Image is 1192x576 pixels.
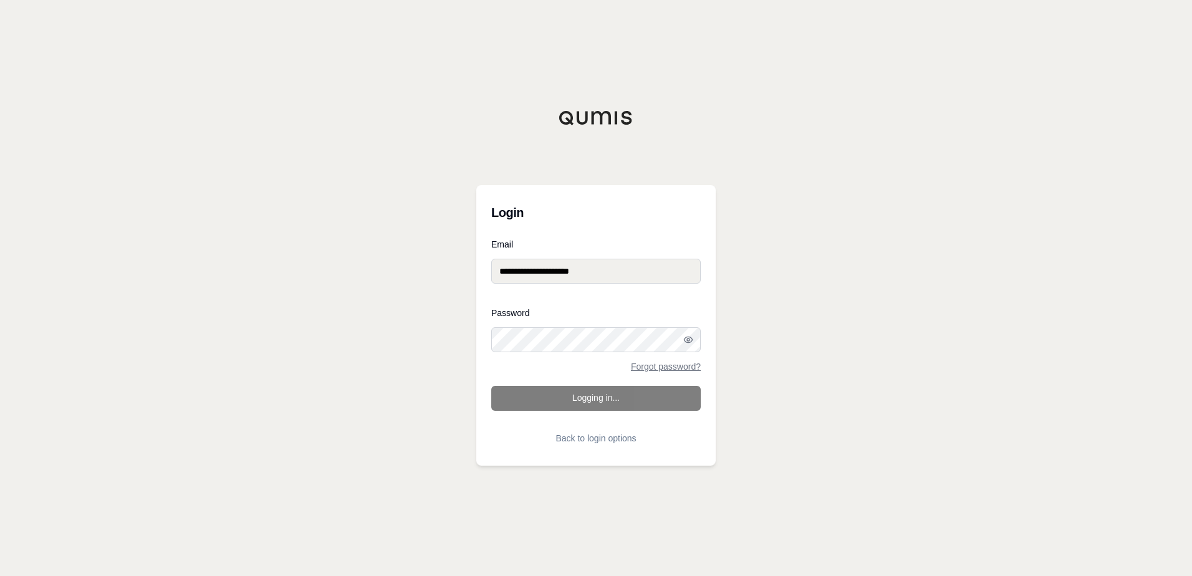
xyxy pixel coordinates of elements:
a: Forgot password? [631,362,701,371]
label: Password [491,309,701,317]
h3: Login [491,200,701,225]
img: Qumis [559,110,633,125]
label: Email [491,240,701,249]
button: Back to login options [491,426,701,451]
